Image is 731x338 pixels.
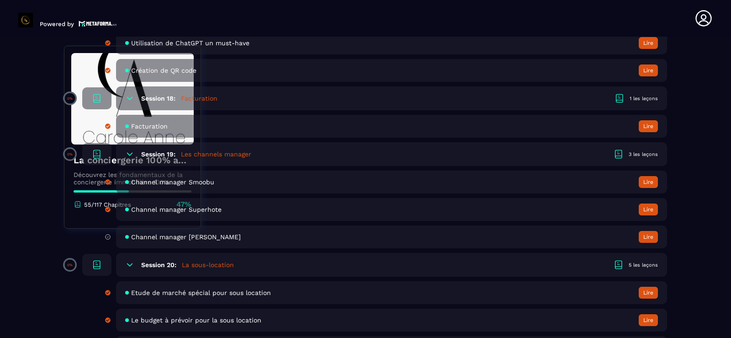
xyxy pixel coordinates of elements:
button: Lire [639,64,658,76]
button: Lire [639,204,658,215]
div: 1 les leçons [630,95,658,102]
p: Découvrez les fondamentaux de la conciergerie immobilière 100% automatisée. Cette formation est c... [74,171,191,186]
p: 0% [67,97,73,101]
span: Le budget à prévoir pour la sous location [131,317,261,324]
p: 0% [67,263,73,267]
span: Utilisation de ChatGPT un must-have [131,39,249,47]
p: 55/117 Chapitres [84,201,131,208]
span: Etude de marché spécial pour sous location [131,289,271,296]
span: Channel manager [PERSON_NAME] [131,233,241,241]
span: Channel manager Smoobu [131,178,214,186]
h4: La conciergerie 100% automatisée [74,154,191,166]
img: logo-branding [18,13,33,27]
div: 5 les leçons [629,262,658,268]
h5: Facturation [181,94,217,103]
button: Lire [639,314,658,326]
button: Lire [639,120,658,132]
h6: Session 19: [141,150,175,158]
span: Channel manager Superhote [131,206,222,213]
span: Facturation [131,123,168,130]
p: 0% [67,152,73,156]
h5: La sous-location [182,260,234,269]
p: Powered by [40,21,74,27]
span: Création de QR code [131,67,196,74]
h6: Session 20: [141,261,176,268]
div: 3 les leçons [629,151,658,158]
button: Lire [639,231,658,243]
h5: Les channels manager [181,150,251,159]
button: Lire [639,176,658,188]
button: Lire [639,287,658,299]
h6: Session 18: [141,95,175,102]
img: logo [79,20,117,27]
button: Lire [639,37,658,49]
